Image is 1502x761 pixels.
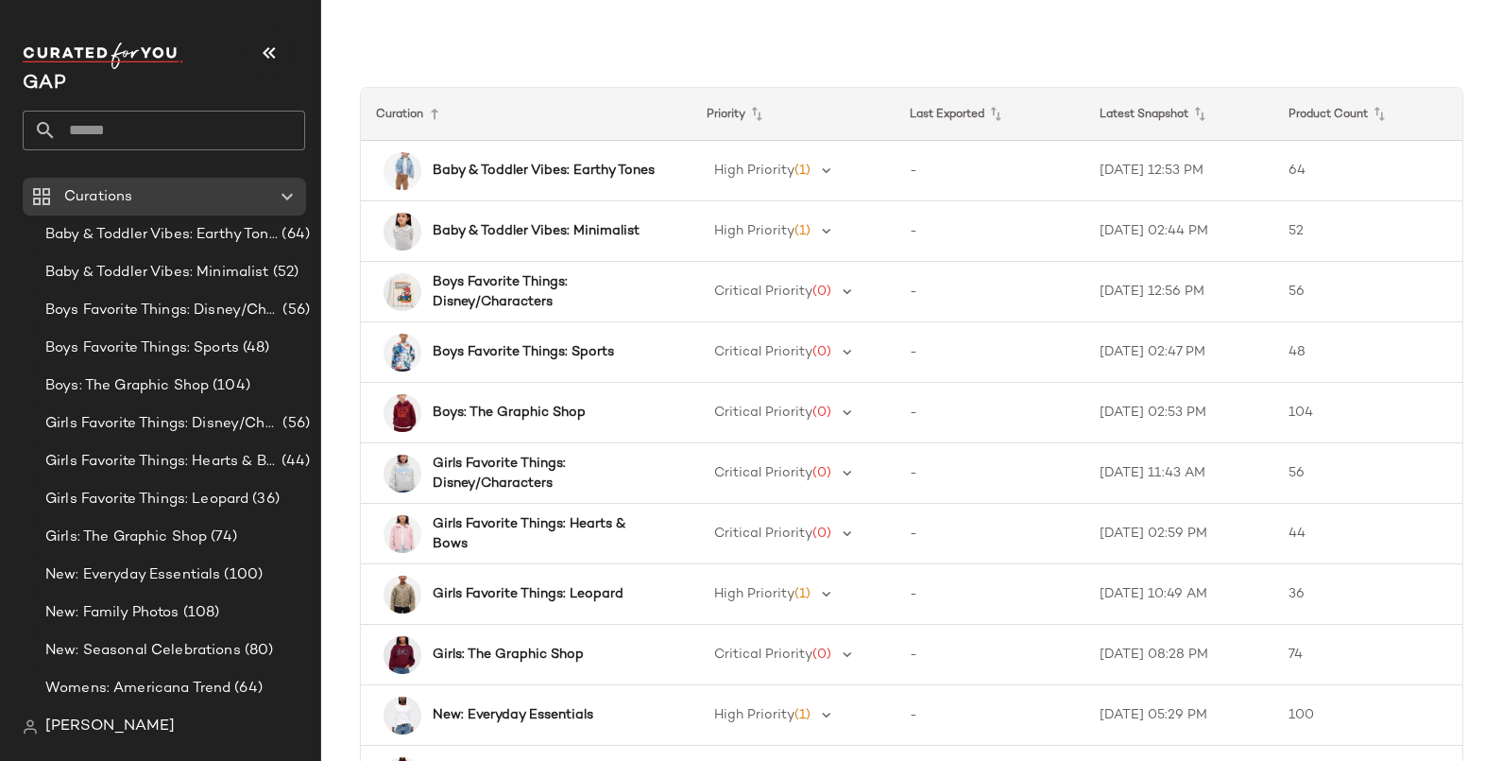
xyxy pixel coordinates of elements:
[1273,201,1462,262] td: 52
[895,625,1084,685] td: -
[1273,504,1462,564] td: 44
[220,564,263,586] span: (100)
[433,514,657,554] b: Girls Favorite Things: Hearts & Bows
[794,587,811,601] span: (1)
[384,455,421,493] img: cn60100642.jpg
[45,678,230,700] span: Womens: Americana Trend
[384,576,421,614] img: cn60249542.jpg
[1273,383,1462,443] td: 104
[1084,322,1273,383] td: [DATE] 02:47 PM
[1273,625,1462,685] td: 74
[1273,322,1462,383] td: 48
[1084,685,1273,746] td: [DATE] 05:29 PM
[895,201,1084,262] td: -
[433,705,593,725] b: New: Everyday Essentials
[1273,685,1462,746] td: 100
[179,602,220,624] span: (108)
[230,678,263,700] span: (64)
[714,527,812,541] span: Critical Priority
[895,88,1084,141] th: Last Exported
[1084,625,1273,685] td: [DATE] 08:28 PM
[45,564,220,586] span: New: Everyday Essentials
[1084,383,1273,443] td: [DATE] 02:53 PM
[812,285,831,299] span: (0)
[714,285,812,299] span: Critical Priority
[812,648,831,662] span: (0)
[714,587,794,601] span: High Priority
[794,164,811,178] span: (1)
[384,697,421,735] img: cn60429403.jpg
[384,636,421,674] img: cn56976461.jpg
[1084,564,1273,625] td: [DATE] 10:49 AM
[812,527,831,541] span: (0)
[691,88,895,141] th: Priority
[1273,443,1462,504] td: 56
[1084,262,1273,322] td: [DATE] 12:56 PM
[1273,88,1462,141] th: Product Count
[45,716,175,738] span: [PERSON_NAME]
[714,648,812,662] span: Critical Priority
[895,504,1084,564] td: -
[433,221,640,241] b: Baby & Toddler Vibes: Minimalist
[384,394,421,432] img: cn60657793.jpg
[433,454,657,493] b: Girls Favorite Things: Disney/Characters
[1084,201,1273,262] td: [DATE] 02:44 PM
[714,345,812,359] span: Critical Priority
[714,406,812,420] span: Critical Priority
[895,564,1084,625] td: -
[1084,88,1273,141] th: Latest Snapshot
[45,413,279,435] span: Girls Favorite Things: Disney/Characters
[714,466,812,480] span: Critical Priority
[384,213,421,251] img: cn60617231.jpg
[812,345,831,359] span: (0)
[812,466,831,480] span: (0)
[45,451,278,473] span: Girls Favorite Things: Hearts & Bows
[433,161,655,181] b: Baby & Toddler Vibes: Earthy Tones
[433,645,584,665] b: Girls: The Graphic Shop
[1084,141,1273,201] td: [DATE] 12:53 PM
[714,164,794,178] span: High Priority
[45,640,241,662] span: New: Seasonal Celebrations
[64,186,132,208] span: Curations
[714,224,794,238] span: High Priority
[23,74,66,94] span: Current Company Name
[895,383,1084,443] td: -
[794,708,811,722] span: (1)
[895,443,1084,504] td: -
[45,375,209,397] span: Boys: The Graphic Shop
[1273,564,1462,625] td: 36
[384,334,421,372] img: cn60456854.jpg
[714,708,794,722] span: High Priority
[23,43,183,69] img: cfy_white_logo.C9jOOHJF.svg
[45,489,248,510] span: Girls Favorite Things: Leopard
[45,224,278,246] span: Baby & Toddler Vibes: Earthy Tones
[1273,141,1462,201] td: 64
[278,224,310,246] span: (64)
[279,413,310,435] span: (56)
[45,527,207,548] span: Girls: The Graphic Shop
[209,375,250,397] span: (104)
[433,403,586,423] b: Boys: The Graphic Shop
[1273,262,1462,322] td: 56
[45,602,179,624] span: New: Family Photos
[384,515,421,553] img: cn59854764.jpg
[207,527,237,548] span: (74)
[794,224,811,238] span: (1)
[279,300,310,321] span: (56)
[239,337,270,359] span: (48)
[895,262,1084,322] td: -
[433,272,657,312] b: Boys Favorite Things: Disney/Characters
[361,88,691,141] th: Curation
[812,406,831,420] span: (0)
[241,640,274,662] span: (80)
[895,322,1084,383] td: -
[248,489,280,510] span: (36)
[45,300,279,321] span: Boys Favorite Things: Disney/Characters
[433,584,623,604] b: Girls Favorite Things: Leopard
[45,337,239,359] span: Boys Favorite Things: Sports
[269,262,299,284] span: (52)
[384,273,421,311] img: cn60148495.jpg
[23,719,38,735] img: svg%3e
[1084,443,1273,504] td: [DATE] 11:43 AM
[278,451,310,473] span: (44)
